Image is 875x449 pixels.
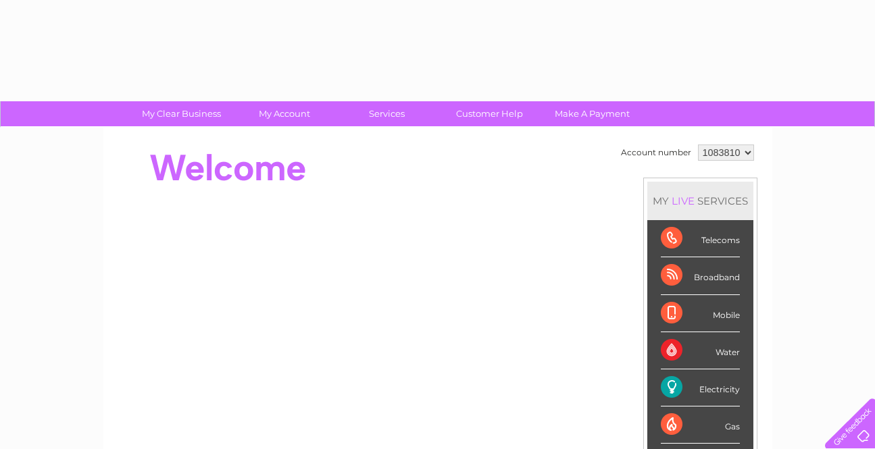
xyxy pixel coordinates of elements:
[434,101,545,126] a: Customer Help
[661,332,740,369] div: Water
[647,182,753,220] div: MY SERVICES
[331,101,443,126] a: Services
[661,406,740,444] div: Gas
[536,101,648,126] a: Make A Payment
[126,101,237,126] a: My Clear Business
[228,101,340,126] a: My Account
[661,257,740,294] div: Broadband
[661,220,740,257] div: Telecoms
[669,194,697,207] div: LIVE
[618,141,695,164] td: Account number
[661,295,740,332] div: Mobile
[661,369,740,406] div: Electricity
